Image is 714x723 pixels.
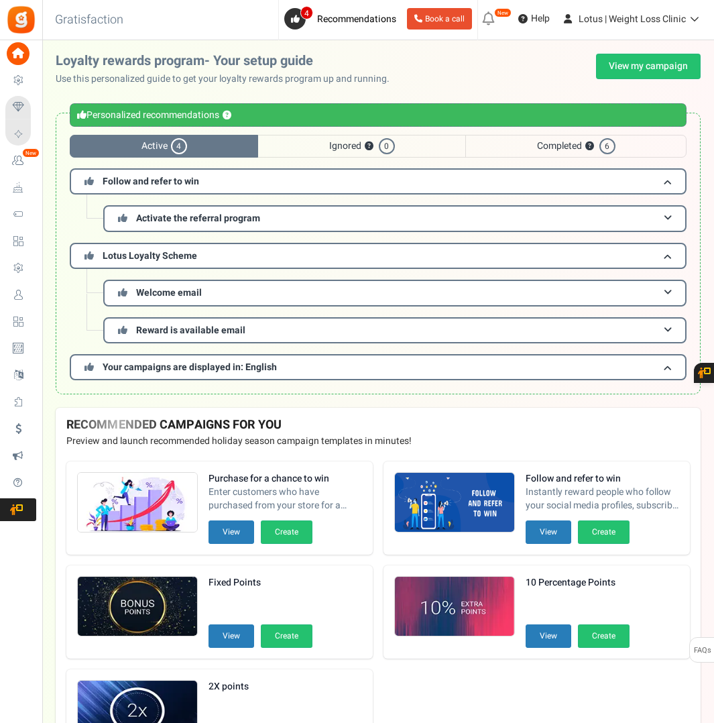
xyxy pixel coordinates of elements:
[395,473,514,533] img: Recommended Campaigns
[70,135,258,158] span: Active
[209,472,362,486] strong: Purchase for a chance to win
[56,72,400,86] p: Use this personalized guide to get your loyalty rewards program up and running.
[5,150,36,172] a: New
[284,8,402,30] a: 4 Recommendations
[579,12,686,26] span: Lotus | Weight Loss Clinic
[70,103,687,127] div: Personalized recommendations
[56,54,400,68] h2: Loyalty rewards program- Your setup guide
[223,111,231,120] button: ?
[78,473,197,533] img: Recommended Campaigns
[22,148,40,158] em: New
[103,249,197,263] span: Lotus Loyalty Scheme
[171,138,187,154] span: 4
[103,174,199,188] span: Follow and refer to win
[578,520,630,544] button: Create
[599,138,615,154] span: 6
[407,8,472,30] a: Book a call
[6,5,36,35] img: Gratisfaction
[209,576,312,590] strong: Fixed Points
[526,486,679,512] span: Instantly reward people who follow your social media profiles, subscribe to your newsletters and ...
[693,638,711,663] span: FAQs
[209,520,254,544] button: View
[317,12,396,26] span: Recommendations
[66,419,690,432] h4: RECOMMENDED CAMPAIGNS FOR YOU
[526,472,679,486] strong: Follow and refer to win
[526,576,630,590] strong: 10 Percentage Points
[209,624,254,648] button: View
[528,12,550,25] span: Help
[261,520,312,544] button: Create
[136,286,202,300] span: Welcome email
[395,577,514,637] img: Recommended Campaigns
[261,624,312,648] button: Create
[578,624,630,648] button: Create
[585,142,594,151] button: ?
[300,6,313,19] span: 4
[78,577,197,637] img: Recommended Campaigns
[40,7,138,34] h3: Gratisfaction
[365,142,373,151] button: ?
[258,135,465,158] span: Ignored
[596,54,701,79] a: View my campaign
[526,520,571,544] button: View
[209,680,312,693] strong: 2X points
[526,624,571,648] button: View
[513,8,555,30] a: Help
[465,135,687,158] span: Completed
[136,323,245,337] span: Reward is available email
[66,435,690,448] p: Preview and launch recommended holiday season campaign templates in minutes!
[209,486,362,512] span: Enter customers who have purchased from your store for a chance to win. Increase sales and AOV.
[103,360,277,374] span: Your campaigns are displayed in: English
[136,211,260,225] span: Activate the referral program
[379,138,395,154] span: 0
[494,8,512,17] em: New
